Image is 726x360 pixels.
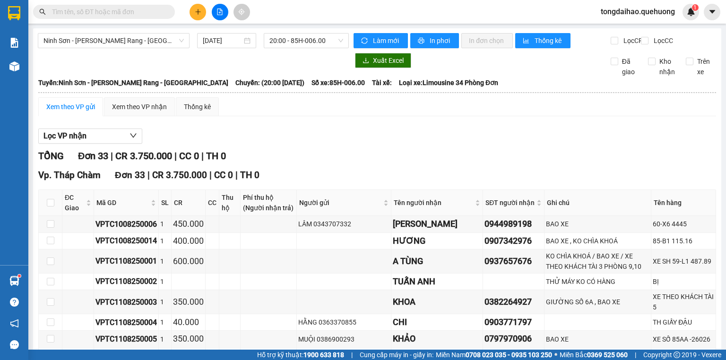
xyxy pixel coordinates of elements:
[391,290,483,314] td: KHOA
[173,332,204,345] div: 350.000
[466,351,552,359] strong: 0708 023 035 - 0935 103 250
[372,77,392,88] span: Tài xế:
[674,351,680,358] span: copyright
[184,102,211,112] div: Thống kê
[391,233,483,249] td: HƯƠNG
[173,217,204,231] div: 450.000
[399,77,498,88] span: Loại xe: Limousine 34 Phòng Đơn
[43,130,86,142] span: Lọc VP nhận
[235,77,304,88] span: Chuyến: (20:00 [DATE])
[173,316,204,329] div: 40.000
[94,290,159,314] td: VPTC1108250003
[299,197,381,208] span: Người gửi
[173,234,204,248] div: 400.000
[173,255,204,268] div: 600.000
[96,197,149,208] span: Mã GD
[111,150,113,162] span: |
[523,37,531,45] span: bar-chart
[593,6,683,17] span: tongdaihao.quehuong
[653,334,714,344] div: XE SỐ 85AA -26026
[363,57,369,65] span: download
[484,234,543,248] div: 0907342976
[653,256,714,266] div: XE SH 59-L1 487.89
[687,8,695,16] img: icon-new-feature
[130,132,137,139] span: down
[78,150,108,162] span: Đơn 33
[214,170,233,180] span: CC 0
[209,170,212,180] span: |
[112,102,167,112] div: Xem theo VP nhận
[373,35,400,46] span: Làm mới
[373,55,404,66] span: Xuất Excel
[651,190,716,216] th: Tên hàng
[190,4,206,20] button: plus
[94,249,159,274] td: VPTC1108250001
[546,251,649,272] div: KO CHÌA KHOÁ / BAO XE / XE THEO KHÁCH TÀI 3 PHÒNG 9,10
[172,190,206,216] th: CR
[355,53,411,68] button: downloadXuất Excel
[241,190,297,216] th: Phí thu hộ (Người nhận trả)
[546,297,649,307] div: GIƯỜNG SỐ 6A , BAO XE
[160,297,170,307] div: 1
[692,4,699,11] sup: 1
[212,4,228,20] button: file-add
[693,4,697,11] span: 1
[430,35,451,46] span: In phơi
[95,296,157,308] div: VPTC1108250003
[38,150,64,162] span: TỔNG
[354,33,408,48] button: syncLàm mới
[618,56,641,77] span: Đã giao
[484,217,543,231] div: 0944989198
[160,317,170,327] div: 1
[257,350,344,360] span: Hỗ trợ kỹ thuật:
[483,249,544,274] td: 0937657676
[160,236,170,246] div: 1
[483,331,544,347] td: 0797970906
[650,35,674,46] span: Lọc CC
[587,351,628,359] strong: 0369 525 060
[18,274,21,277] sup: 1
[546,276,649,287] div: THỬ MÁY KO CÓ HÀNG
[704,4,720,20] button: caret-down
[635,350,636,360] span: |
[485,197,535,208] span: SĐT người nhận
[653,317,714,327] div: TH GIẤY ĐẬU
[656,56,679,77] span: Kho nhận
[10,319,19,328] span: notification
[160,219,170,229] div: 1
[393,275,481,288] div: TUẤN ANH
[554,353,557,357] span: ⚪️
[38,170,101,180] span: Vp. Tháp Chàm
[39,9,46,15] span: search
[391,216,483,232] td: HÁN VĂN HOÁ
[94,331,159,347] td: VPTC1108250005
[546,334,649,344] div: BAO XE
[94,314,159,331] td: VPTC1108250004
[436,350,552,360] span: Miền Nam
[544,190,651,216] th: Ghi chú
[94,233,159,249] td: VPTC1008250014
[361,37,369,45] span: sync
[159,190,172,216] th: SL
[311,77,365,88] span: Số xe: 85H-006.00
[203,35,242,46] input: 11/08/2025
[95,255,157,267] div: VPTC1108250001
[43,34,184,48] span: Ninh Sơn - Phan Rang - Miền Tây
[483,216,544,232] td: 0944989198
[393,332,481,345] div: KHẢO
[216,9,223,15] span: file-add
[653,291,714,312] div: XE THEO KHÁCH TÀI 5
[94,216,159,232] td: VPTC1008250006
[393,255,481,268] div: A TÙNG
[391,249,483,274] td: A TÙNG
[9,61,19,71] img: warehouse-icon
[233,4,250,20] button: aim
[9,38,19,48] img: solution-icon
[546,219,649,229] div: BAO XE
[147,170,150,180] span: |
[152,170,207,180] span: CR 3.750.000
[393,316,481,329] div: CHI
[546,236,649,246] div: BAO XE , KO CHÌA KHOÁ
[535,35,563,46] span: Thống kê
[10,298,19,307] span: question-circle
